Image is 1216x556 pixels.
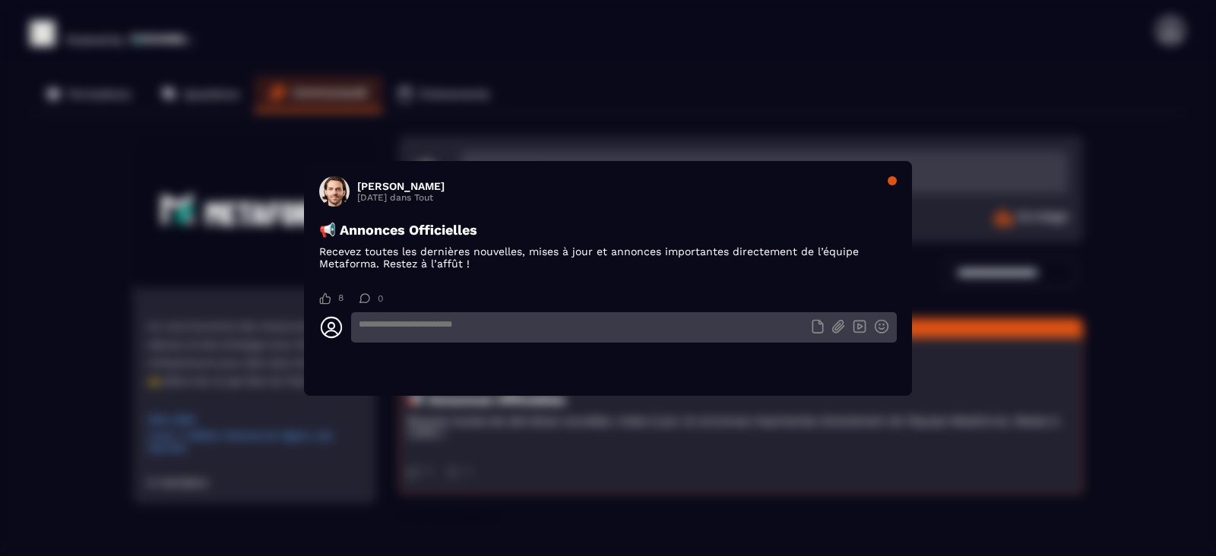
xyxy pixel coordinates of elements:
p: [DATE] dans Tout [357,192,445,203]
h3: 📢 Annonces Officielles [319,222,897,238]
p: Recevez toutes les dernières nouvelles, mises à jour et annonces importantes directement de l’équ... [319,245,897,270]
span: 8 [338,292,344,305]
span: 0 [378,293,383,304]
h3: [PERSON_NAME] [357,180,445,192]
